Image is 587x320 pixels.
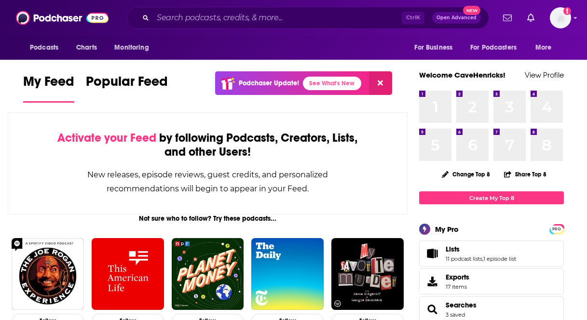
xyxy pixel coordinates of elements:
[446,283,469,290] span: 17 items
[419,268,564,294] a: Exports
[483,255,516,262] a: 1 episode list
[70,39,103,57] a: Charts
[551,225,562,232] a: PRO
[23,39,71,57] button: open menu
[446,245,460,253] span: Lists
[550,7,571,28] span: Logged in as CaveHenricks
[114,41,149,54] span: Monitoring
[153,10,402,26] input: Search podcasts, credits, & more...
[23,73,74,103] a: My Feed
[419,240,564,267] span: Lists
[30,41,58,54] span: Podcasts
[551,226,562,233] span: PRO
[464,39,531,57] button: open menu
[108,39,161,57] button: open menu
[446,301,477,309] a: Searches
[435,225,459,234] div: My Pro
[423,303,442,316] a: Searches
[92,238,164,310] img: This American Life
[523,10,538,26] a: Show notifications dropdown
[499,10,516,26] a: Show notifications dropdown
[16,9,109,27] img: Podchaser - Follow, Share and Rate Podcasts
[414,41,452,54] span: For Business
[419,70,505,80] a: Welcome CaveHenricks!
[331,238,404,310] img: My Favorite Murder with Karen Kilgariff and Georgia Hardstark
[436,168,496,180] button: Change Top 8
[56,131,359,159] div: by following Podcasts, Creators, Lists, and other Users!
[550,7,571,28] img: User Profile
[251,238,324,310] img: The Daily
[437,15,477,20] span: Open Advanced
[446,273,469,281] span: Exports
[550,7,571,28] button: Show profile menu
[529,39,564,57] button: open menu
[56,168,359,196] div: New releases, episode reviews, guest credits, and personalized recommendations will begin to appe...
[470,41,517,54] span: For Podcasters
[423,247,442,260] a: Lists
[57,131,156,145] span: Activate your Feed
[402,12,424,24] span: Ctrl K
[408,39,464,57] button: open menu
[76,41,97,54] span: Charts
[86,73,168,103] a: Popular Feed
[172,238,244,310] img: Planet Money
[423,275,442,288] span: Exports
[463,6,480,15] span: New
[419,191,564,204] a: Create My Top 8
[432,12,481,24] button: Open AdvancedNew
[482,255,483,262] span: ,
[563,7,571,15] svg: Add a profile image
[525,70,564,80] a: View Profile
[446,311,465,318] a: 3 saved
[239,79,299,87] p: Podchaser Update!
[23,73,74,95] span: My Feed
[126,7,489,29] div: Search podcasts, credits, & more...
[504,165,547,184] button: Share Top 8
[12,238,84,310] img: The Joe Rogan Experience
[535,41,552,54] span: More
[303,77,361,90] a: See What's New
[8,214,408,223] div: Not sure who to follow? Try these podcasts...
[86,73,168,95] span: Popular Feed
[446,245,516,253] a: Lists
[446,255,482,262] a: 11 podcast lists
